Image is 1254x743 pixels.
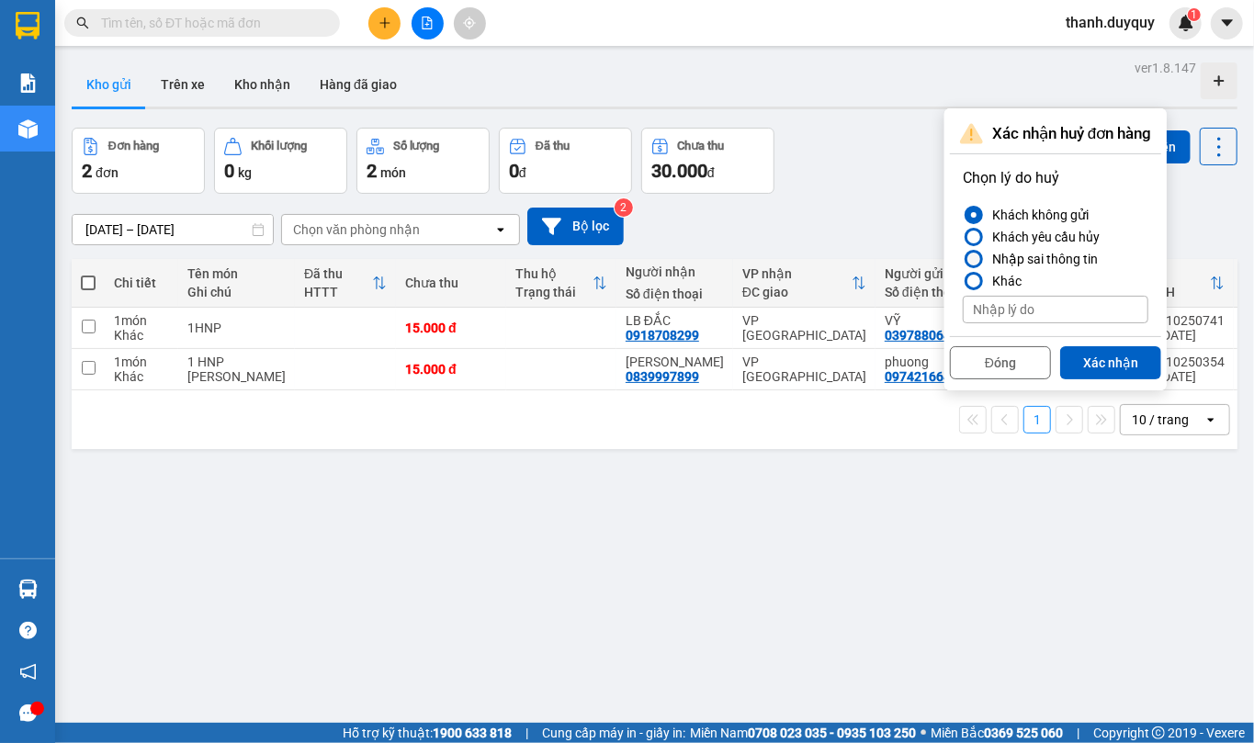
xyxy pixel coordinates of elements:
div: DON HUY [187,369,286,384]
span: thanh.duyquy [1051,11,1169,34]
span: món [380,165,406,180]
img: icon-new-feature [1178,15,1194,31]
button: file-add [412,7,444,39]
div: Chọn văn phòng nhận [293,220,420,239]
div: phuong [885,355,967,369]
span: copyright [1152,726,1165,739]
p: Chọn lý do huỷ [963,167,1148,189]
sup: 1 [1188,8,1201,21]
button: 1 [1023,406,1051,433]
div: Số điện thoại [626,287,724,301]
div: 0918708299 [626,328,699,343]
th: Toggle SortBy [1114,259,1234,308]
div: Mã GD [1124,266,1210,281]
span: ⚪️ [921,729,926,737]
button: aim [454,7,486,39]
button: Đơn hàng2đơn [72,128,205,194]
div: Trạng thái [515,285,593,299]
div: Số điện thoại [885,285,967,299]
div: VP [GEOGRAPHIC_DATA] [742,313,866,343]
div: HẢI ĐĂNG [626,355,724,369]
span: notification [19,663,37,681]
div: Khác [114,328,169,343]
span: kg [238,165,252,180]
div: Tạo kho hàng mới [1201,62,1237,99]
div: VP [GEOGRAPHIC_DATA] [742,355,866,384]
div: 20:53 [DATE] [1124,369,1225,384]
th: Toggle SortBy [733,259,876,308]
div: Chưa thu [405,276,497,290]
div: Khác [114,369,169,384]
button: Kho nhận [220,62,305,107]
strong: 0708 023 035 - 0935 103 250 [748,726,916,740]
span: aim [463,17,476,29]
div: 15.000 đ [405,362,497,377]
button: Đóng [950,346,1051,379]
span: file-add [421,17,434,29]
button: Khối lượng0kg [214,128,347,194]
div: Đã thu [536,140,570,152]
input: Select a date range. [73,215,273,244]
span: search [76,17,89,29]
span: 0 [224,160,234,182]
div: VỸ [885,313,967,328]
div: LB ĐẮC [626,313,724,328]
div: 10 / trang [1132,411,1189,429]
div: ver 1.8.147 [1135,58,1196,78]
div: Người nhận [626,265,724,279]
strong: 1900 633 818 [433,726,512,740]
button: Đã thu0đ [499,128,632,194]
button: Xác nhận [1060,346,1161,379]
div: Khối lượng [251,140,307,152]
div: Khác [985,270,1022,292]
div: Đã thu [304,266,372,281]
svg: open [1203,412,1218,427]
img: solution-icon [18,73,38,93]
div: MTO1310250354 [1124,355,1225,369]
span: 30.000 [651,160,707,182]
span: Miền Bắc [931,723,1063,743]
span: message [19,704,37,722]
img: warehouse-icon [18,580,38,599]
div: Ghi chú [187,285,286,299]
div: Chi tiết [114,276,169,290]
span: | [1077,723,1079,743]
svg: open [493,222,508,237]
div: 0397880648 [885,328,958,343]
div: Nhập sai thông tin [985,248,1098,270]
button: Chưa thu30.000đ [641,128,774,194]
span: 1 [1191,8,1197,21]
div: ĐC giao [742,285,852,299]
div: Người gửi [885,266,967,281]
span: plus [378,17,391,29]
div: 1 HNP [187,355,286,369]
div: HTTT [304,285,372,299]
span: caret-down [1219,15,1236,31]
div: Tên món [187,266,286,281]
div: Khách yêu cầu hủy [985,226,1100,248]
div: Đơn hàng [108,140,159,152]
button: Số lượng2món [356,128,490,194]
th: Toggle SortBy [295,259,396,308]
span: 0 [509,160,519,182]
th: Toggle SortBy [506,259,616,308]
div: 15.000 đ [405,321,497,335]
span: 2 [367,160,377,182]
div: Ngày ĐH [1124,285,1210,299]
div: MTO1410250741 [1124,313,1225,328]
button: caret-down [1211,7,1243,39]
button: Bộ lọc [527,208,624,245]
span: question-circle [19,622,37,639]
div: VP nhận [742,266,852,281]
span: 2 [82,160,92,182]
div: 1 món [114,313,169,328]
span: đ [707,165,715,180]
div: Xác nhận huỷ đơn hàng [950,114,1161,154]
div: Chưa thu [678,140,725,152]
button: Hàng đã giao [305,62,412,107]
sup: 2 [615,198,633,217]
span: | [525,723,528,743]
button: Trên xe [146,62,220,107]
strong: 0369 525 060 [984,726,1063,740]
div: 0974216647 [885,369,958,384]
